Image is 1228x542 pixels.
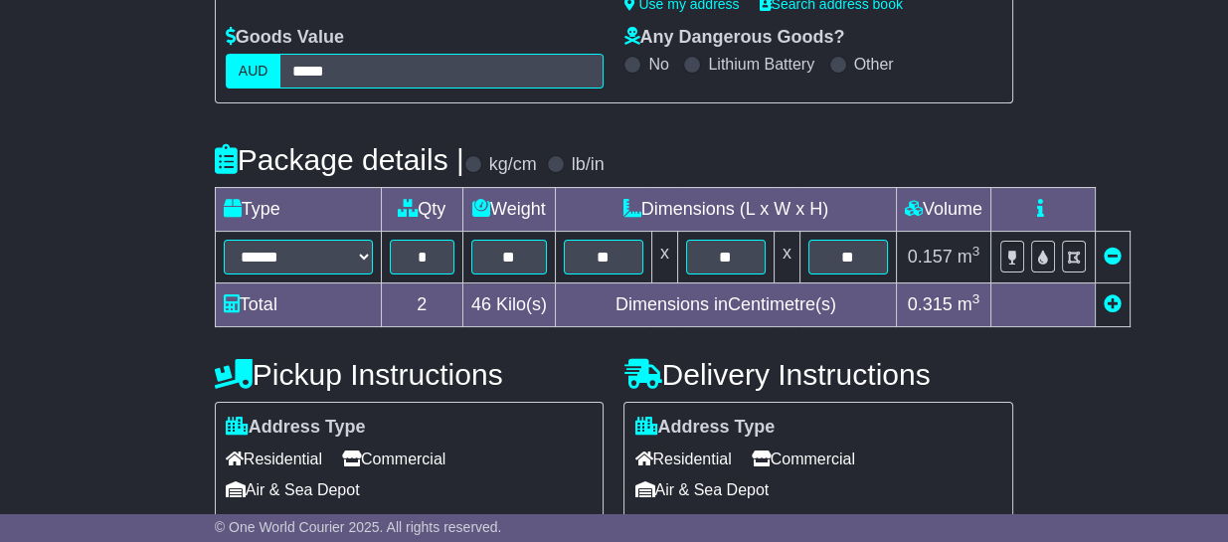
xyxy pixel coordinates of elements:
span: Residential [634,444,731,474]
a: Add new item [1104,294,1122,314]
td: Volume [896,187,990,231]
label: Address Type [226,417,366,439]
label: Goods Value [226,27,344,49]
td: Dimensions (L x W x H) [555,187,896,231]
span: Air & Sea Depot [226,474,360,505]
label: lb/in [572,154,605,176]
label: No [648,55,668,74]
span: 46 [471,294,491,314]
label: Lithium Battery [708,55,814,74]
td: Qty [381,187,462,231]
label: kg/cm [489,154,537,176]
span: Commercial [752,444,855,474]
label: Any Dangerous Goods? [623,27,844,49]
span: m [958,247,980,267]
span: m [958,294,980,314]
span: Residential [226,444,322,474]
td: Kilo(s) [462,282,555,326]
td: Type [215,187,381,231]
span: 0.315 [908,294,953,314]
td: x [651,231,677,282]
sup: 3 [972,244,980,259]
td: Dimensions in Centimetre(s) [555,282,896,326]
h4: Delivery Instructions [623,358,1013,391]
sup: 3 [972,291,980,306]
label: Address Type [634,417,775,439]
td: 2 [381,282,462,326]
td: Weight [462,187,555,231]
td: x [774,231,799,282]
h4: Package details | [215,143,464,176]
span: Air & Sea Depot [634,474,769,505]
label: AUD [226,54,281,89]
label: Other [854,55,894,74]
span: Commercial [342,444,445,474]
td: Total [215,282,381,326]
h4: Pickup Instructions [215,358,605,391]
a: Remove this item [1104,247,1122,267]
span: 0.157 [908,247,953,267]
span: © One World Courier 2025. All rights reserved. [215,519,502,535]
